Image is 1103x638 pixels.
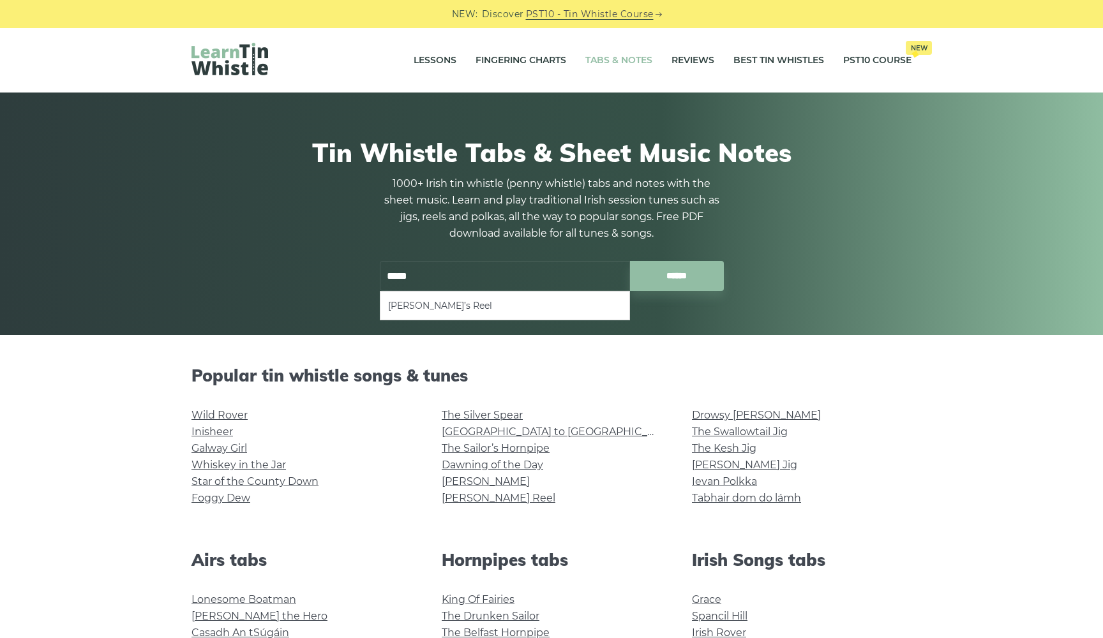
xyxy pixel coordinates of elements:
a: Wild Rover [191,409,248,421]
a: Fingering Charts [476,45,566,77]
a: The Swallowtail Jig [692,426,788,438]
a: Lonesome Boatman [191,593,296,605]
a: Drowsy [PERSON_NAME] [692,409,821,421]
a: Ievan Polkka [692,475,757,487]
a: The Kesh Jig [692,442,756,454]
a: The Drunken Sailor [442,610,539,622]
span: New [906,41,932,55]
a: [GEOGRAPHIC_DATA] to [GEOGRAPHIC_DATA] [442,426,677,438]
a: King Of Fairies [442,593,514,605]
a: The Sailor’s Hornpipe [442,442,550,454]
p: 1000+ Irish tin whistle (penny whistle) tabs and notes with the sheet music. Learn and play tradi... [379,175,724,242]
a: Spancil Hill [692,610,747,622]
a: Inisheer [191,426,233,438]
a: [PERSON_NAME] [442,475,530,487]
a: The Silver Spear [442,409,523,421]
h2: Popular tin whistle songs & tunes [191,366,912,385]
a: Whiskey in the Jar [191,459,286,471]
a: Lessons [414,45,456,77]
a: Foggy Dew [191,492,250,504]
a: Grace [692,593,721,605]
li: [PERSON_NAME]’s Reel [388,298,622,313]
h2: Hornpipes tabs [442,550,661,570]
a: [PERSON_NAME] Jig [692,459,797,471]
a: Star of the County Down [191,475,319,487]
a: Galway Girl [191,442,247,454]
h2: Irish Songs tabs [692,550,912,570]
h1: Tin Whistle Tabs & Sheet Music Notes [191,137,912,168]
a: PST10 CourseNew [843,45,912,77]
h2: Airs tabs [191,550,411,570]
a: Tabhair dom do lámh [692,492,801,504]
a: Reviews [672,45,714,77]
a: Dawning of the Day [442,459,543,471]
a: [PERSON_NAME] Reel [442,492,555,504]
a: Tabs & Notes [585,45,652,77]
a: [PERSON_NAME] the Hero [191,610,327,622]
a: Best Tin Whistles [733,45,824,77]
img: LearnTinWhistle.com [191,43,268,75]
